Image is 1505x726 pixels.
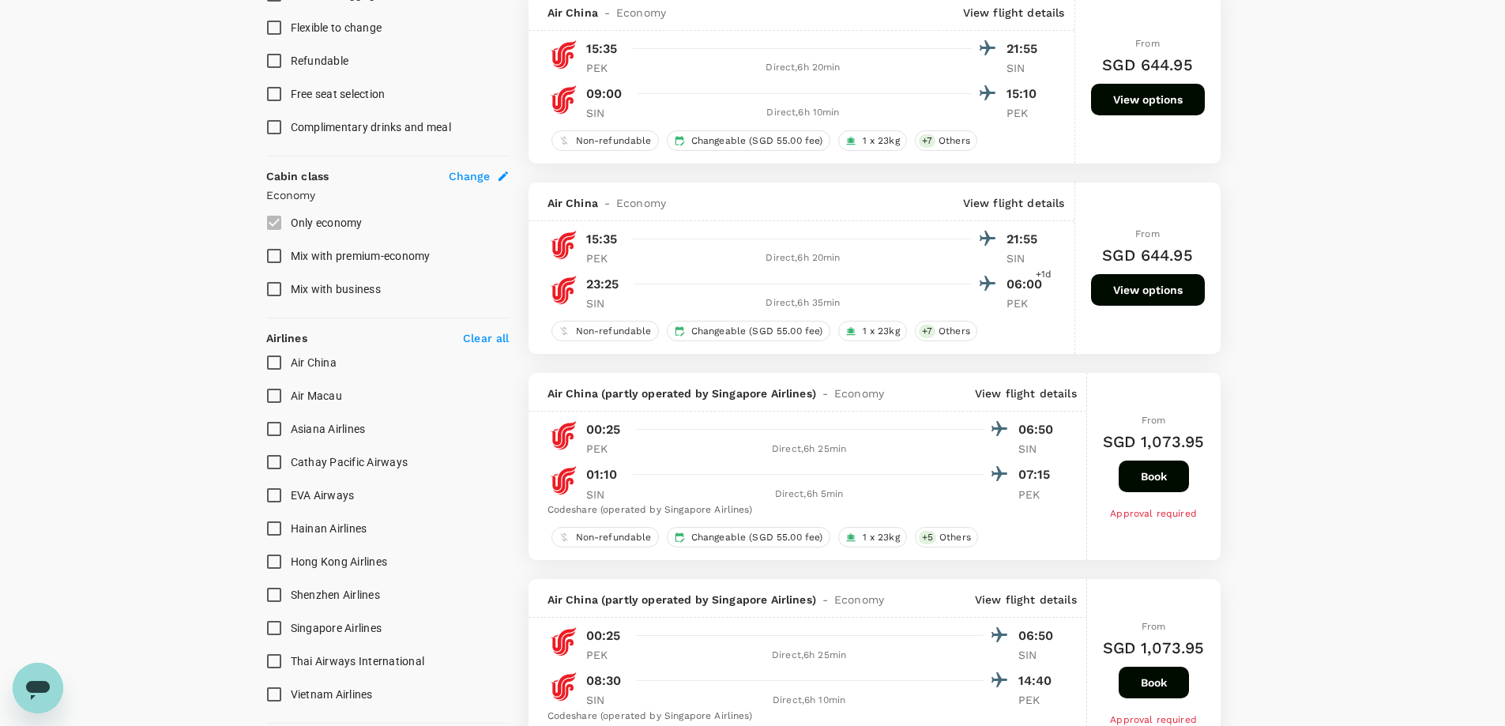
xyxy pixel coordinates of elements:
[586,105,626,121] p: SIN
[291,88,386,100] span: Free seat selection
[570,531,658,544] span: Non-refundable
[547,386,816,401] span: Air China (partly operated by Singapore Airlines)
[1006,275,1046,294] p: 06:00
[586,250,626,266] p: PEK
[570,325,658,338] span: Non-refundable
[834,592,884,608] span: Economy
[932,325,976,338] span: Others
[291,655,425,668] span: Thai Airways International
[685,325,830,338] span: Changeable (SGD 55.00 fee)
[586,465,618,484] p: 01:10
[586,275,619,294] p: 23:25
[1142,415,1166,426] span: From
[816,592,834,608] span: -
[1018,420,1058,439] p: 06:50
[919,531,936,544] span: + 5
[291,55,349,67] span: Refundable
[551,321,659,341] div: Non-refundable
[816,386,834,401] span: -
[915,321,977,341] div: +7Others
[933,531,977,544] span: Others
[635,693,984,709] div: Direct , 6h 10min
[547,502,1058,518] div: Codeshare (operated by Singapore Airlines)
[635,648,984,664] div: Direct , 6h 25min
[685,134,830,148] span: Changeable (SGD 55.00 fee)
[1102,52,1193,77] h6: SGD 644.95
[586,647,626,663] p: PEK
[1006,105,1046,121] p: PEK
[586,441,626,457] p: PEK
[291,216,363,229] span: Only economy
[291,423,366,435] span: Asiana Airlines
[635,250,972,266] div: Direct , 6h 20min
[1036,267,1052,283] span: +1d
[547,229,579,261] img: CA
[547,465,579,496] img: CA
[1018,647,1058,663] p: SIN
[291,356,337,369] span: Air China
[586,295,626,311] p: SIN
[551,130,659,151] div: Non-refundable
[932,134,976,148] span: Others
[547,84,579,115] img: CA
[547,5,598,21] span: Air China
[463,330,509,346] p: Clear all
[1103,429,1205,454] h6: SGD 1,073.95
[1135,38,1160,49] span: From
[586,85,623,103] p: 09:00
[586,420,621,439] p: 00:25
[1006,85,1046,103] p: 15:10
[586,692,626,708] p: SIN
[547,195,598,211] span: Air China
[266,170,329,182] strong: Cabin class
[915,130,977,151] div: +7Others
[13,663,63,713] iframe: Button to launch messaging window
[838,527,907,547] div: 1 x 23kg
[598,195,616,211] span: -
[291,456,408,468] span: Cathay Pacific Airways
[838,321,907,341] div: 1 x 23kg
[449,168,491,184] span: Change
[635,60,972,76] div: Direct , 6h 20min
[963,195,1065,211] p: View flight details
[919,325,935,338] span: + 7
[547,671,579,702] img: CA
[1142,621,1166,632] span: From
[1091,274,1205,306] button: View options
[586,626,621,645] p: 00:25
[266,187,510,203] p: Economy
[1135,228,1160,239] span: From
[291,688,373,701] span: Vietnam Airlines
[1006,250,1046,266] p: SIN
[1119,667,1189,698] button: Book
[547,709,1058,724] div: Codeshare (operated by Singapore Airlines)
[667,321,830,341] div: Changeable (SGD 55.00 fee)
[291,283,381,295] span: Mix with business
[975,386,1077,401] p: View flight details
[291,121,451,134] span: Complimentary drinks and meal
[915,527,978,547] div: +5Others
[586,230,618,249] p: 15:35
[291,522,367,535] span: Hainan Airlines
[635,487,984,502] div: Direct , 6h 5min
[616,5,666,21] span: Economy
[856,531,906,544] span: 1 x 23kg
[1103,635,1205,660] h6: SGD 1,073.95
[1018,626,1058,645] p: 06:50
[547,39,579,70] img: CA
[291,622,382,634] span: Singapore Airlines
[291,489,355,502] span: EVA Airways
[1018,692,1058,708] p: PEK
[1018,441,1058,457] p: SIN
[856,134,906,148] span: 1 x 23kg
[1006,60,1046,76] p: SIN
[1102,243,1193,268] h6: SGD 644.95
[1006,39,1046,58] p: 21:55
[1091,84,1205,115] button: View options
[975,592,1077,608] p: View flight details
[586,60,626,76] p: PEK
[586,671,622,690] p: 08:30
[963,5,1065,21] p: View flight details
[1018,465,1058,484] p: 07:15
[570,134,658,148] span: Non-refundable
